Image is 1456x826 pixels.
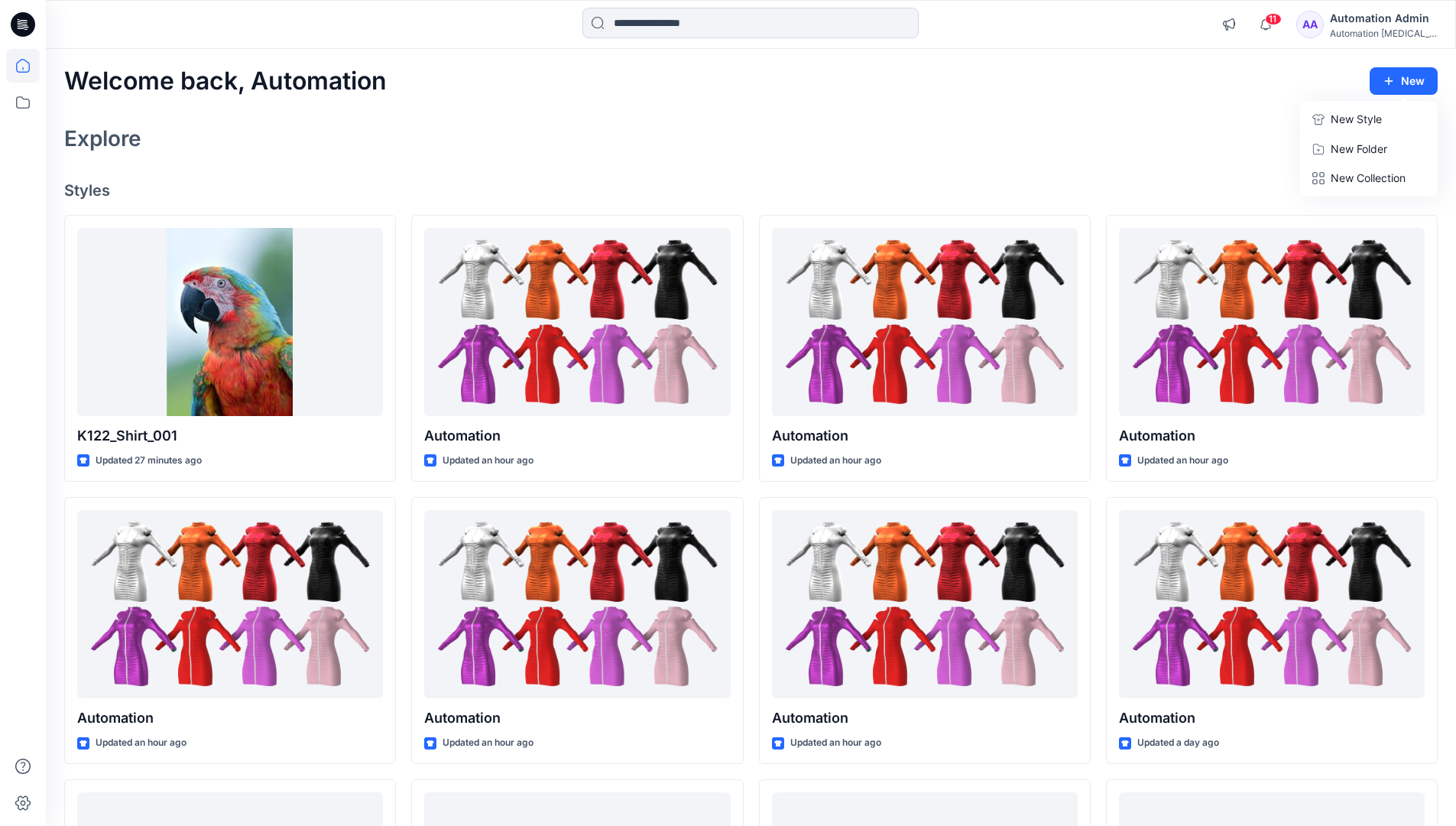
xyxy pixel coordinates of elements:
[790,735,881,751] p: Updated an hour ago
[1119,228,1425,417] a: Automation
[424,228,730,417] a: Automation
[77,707,383,729] p: Automation
[77,425,383,447] p: K122_Shirt_001
[1296,11,1324,38] div: AA
[64,126,141,151] h2: Explore
[443,735,533,751] p: Updated an hour ago
[1331,110,1382,128] p: New Style
[96,735,186,751] p: Updated an hour ago
[772,425,1078,447] p: Automation
[1331,169,1406,187] p: New Collection
[1370,67,1438,95] button: New
[1137,735,1219,751] p: Updated a day ago
[772,707,1078,729] p: Automation
[424,510,730,699] a: Automation
[96,453,202,469] p: Updated 27 minutes ago
[64,67,387,96] h2: Welcome back, Automation
[772,510,1078,699] a: Automation
[790,453,881,469] p: Updated an hour ago
[772,228,1078,417] a: Automation
[1303,104,1435,135] a: New Style
[77,228,383,417] a: K122_Shirt_001
[1331,141,1387,157] p: New Folder
[424,425,730,447] p: Automation
[1119,707,1425,729] p: Automation
[424,707,730,729] p: Automation
[77,510,383,699] a: Automation
[443,453,533,469] p: Updated an hour ago
[1119,510,1425,699] a: Automation
[1330,28,1437,39] div: Automation [MEDICAL_DATA]...
[1137,453,1228,469] p: Updated an hour ago
[1119,425,1425,447] p: Automation
[1330,9,1437,28] div: Automation Admin
[1265,13,1282,25] span: 11
[64,181,1438,200] h4: Styles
